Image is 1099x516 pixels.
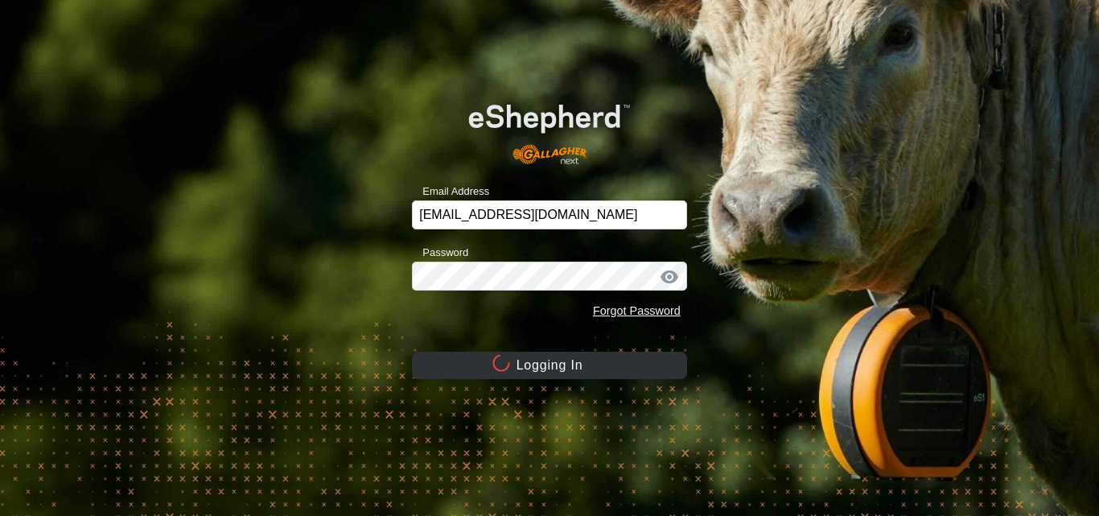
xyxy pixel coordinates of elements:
[439,81,659,175] img: E-shepherd Logo
[412,184,489,200] label: Email Address
[412,245,468,261] label: Password
[593,304,681,317] a: Forgot Password
[412,352,687,379] button: Logging In
[412,200,687,229] input: Email Address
